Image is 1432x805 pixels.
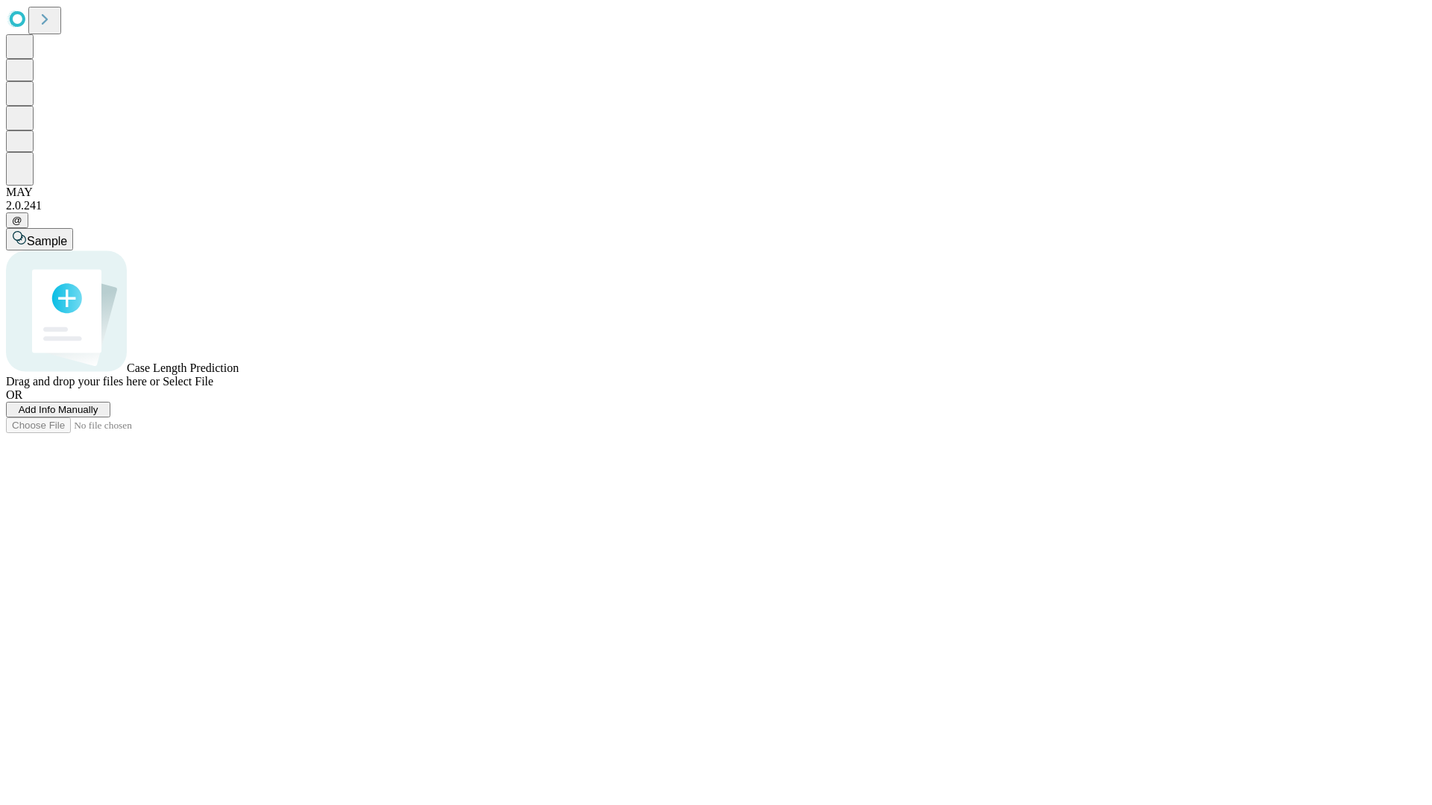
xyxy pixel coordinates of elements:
span: Add Info Manually [19,404,98,415]
span: Case Length Prediction [127,362,239,374]
span: Drag and drop your files here or [6,375,160,388]
span: @ [12,215,22,226]
button: @ [6,212,28,228]
span: OR [6,388,22,401]
button: Add Info Manually [6,402,110,417]
div: 2.0.241 [6,199,1426,212]
button: Sample [6,228,73,250]
span: Sample [27,235,67,247]
span: Select File [163,375,213,388]
div: MAY [6,186,1426,199]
